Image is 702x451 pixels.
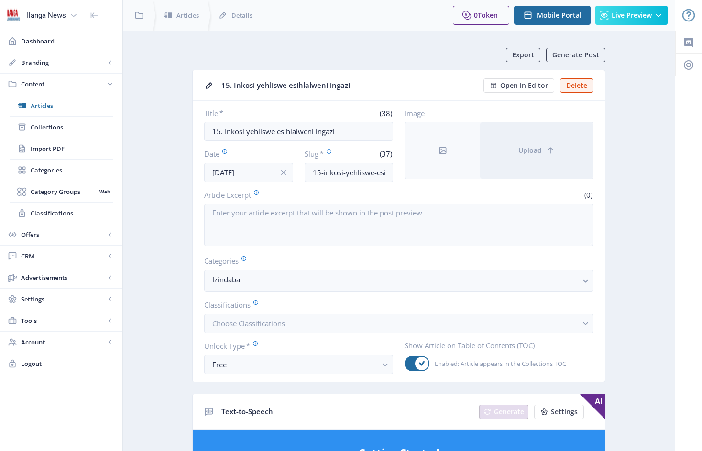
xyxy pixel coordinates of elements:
[204,355,393,374] button: Free
[204,256,586,266] label: Categories
[494,408,524,416] span: Generate
[528,405,584,419] a: New page
[473,405,528,419] a: New page
[10,138,113,159] a: Import PDF
[378,108,393,118] span: (38)
[204,149,285,159] label: Date
[518,147,542,154] span: Upload
[21,359,115,368] span: Logout
[537,11,581,19] span: Mobile Portal
[204,163,293,182] input: Publishing Date
[480,122,593,179] button: Upload
[21,294,105,304] span: Settings
[96,187,113,196] nb-badge: Web
[31,208,113,218] span: Classifications
[595,6,668,25] button: Live Preview
[204,270,593,292] button: Izindaba
[31,101,113,110] span: Articles
[6,8,21,23] img: 6e32966d-d278-493e-af78-9af65f0c2223.png
[21,273,105,282] span: Advertisements
[31,144,113,153] span: Import PDF
[10,95,113,116] a: Articles
[479,405,528,419] button: Generate
[204,300,586,310] label: Classifications
[512,51,534,59] span: Export
[176,11,199,20] span: Articles
[204,108,295,118] label: Title
[204,341,385,351] label: Unlock Type
[10,203,113,224] a: Classifications
[483,78,554,93] button: Open in Editor
[478,11,498,20] span: Token
[212,274,578,285] nb-select-label: Izindaba
[500,82,548,89] span: Open in Editor
[10,160,113,181] a: Categories
[21,251,105,261] span: CRM
[580,394,605,419] span: AI
[514,6,591,25] button: Mobile Portal
[21,337,105,347] span: Account
[21,36,115,46] span: Dashboard
[378,149,393,159] span: (37)
[10,117,113,138] a: Collections
[10,181,113,202] a: Category GroupsWeb
[204,190,395,200] label: Article Excerpt
[453,6,509,25] button: 0Token
[583,190,593,200] span: (0)
[274,163,293,182] button: info
[212,359,377,370] div: Free
[429,358,566,369] span: Enabled: Article appears in the Collections TOC
[552,51,599,59] span: Generate Post
[551,408,578,416] span: Settings
[31,165,113,175] span: Categories
[204,122,393,141] input: Type Article Title ...
[221,407,273,416] span: Text-to-Speech
[221,78,478,93] div: 15. Inkosi yehliswe esihlalweni ingazi
[560,78,593,93] button: Delete
[212,319,285,328] span: Choose Classifications
[21,58,105,67] span: Branding
[546,48,605,62] button: Generate Post
[534,405,584,419] button: Settings
[405,108,586,118] label: Image
[405,341,586,350] label: Show Article on Table of Contents (TOC)
[31,187,96,196] span: Category Groups
[231,11,252,20] span: Details
[204,314,593,333] button: Choose Classifications
[279,168,288,177] nb-icon: info
[21,79,105,89] span: Content
[305,163,394,182] input: this-is-how-a-slug-looks-like
[27,5,66,26] div: Ilanga News
[305,149,345,159] label: Slug
[21,230,105,239] span: Offers
[506,48,540,62] button: Export
[31,122,113,132] span: Collections
[612,11,652,19] span: Live Preview
[21,316,105,325] span: Tools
